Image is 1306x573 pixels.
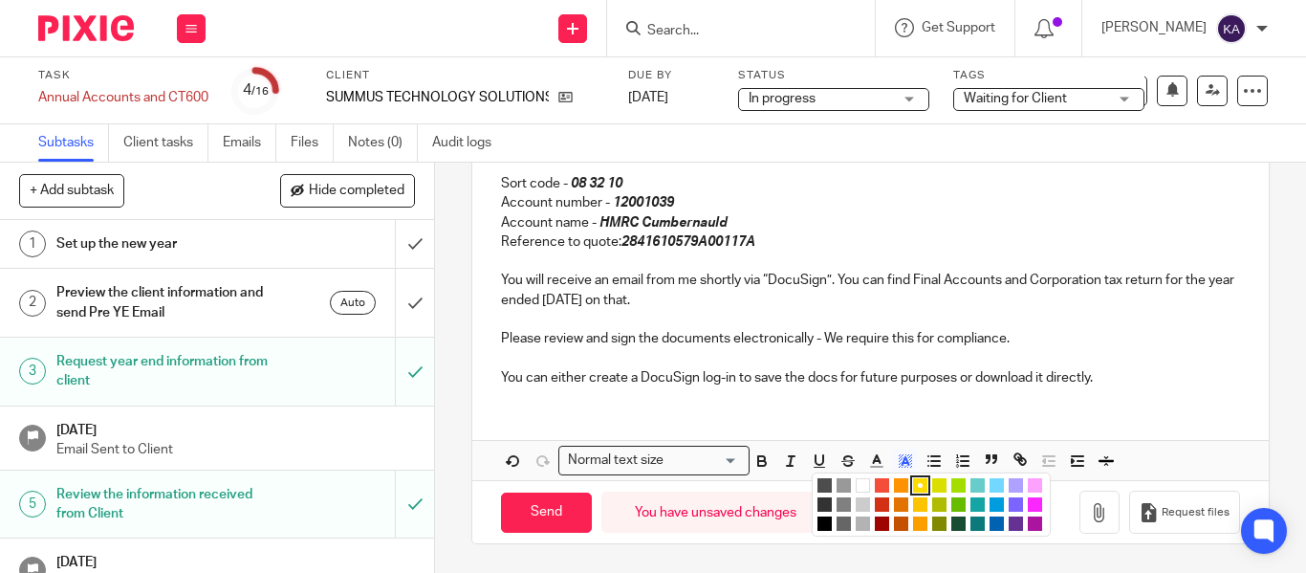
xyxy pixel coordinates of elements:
li: color:#808900 [932,517,947,531]
img: Pixie [38,15,134,41]
div: 2 [19,290,46,317]
li: color:#B3B3B3 [856,517,870,531]
li: color:#AEA1FF [1009,478,1023,493]
h1: Preview the client information and send Pre YE Email [56,278,270,327]
li: color:#666666 [837,517,851,531]
label: Client [326,68,604,83]
li: color:#194D33 [951,517,966,531]
p: Reference to quote: [501,232,1240,252]
a: Emails [223,124,276,162]
li: color:#FDA1FF [1028,478,1042,493]
label: Task [38,68,208,83]
li: color:#DBDF00 [932,478,947,493]
li: color:#808080 [837,497,851,512]
li: color:#FB9E00 [913,517,927,531]
div: 5 [19,491,46,518]
span: Request files [1162,505,1230,520]
li: color:#68BC00 [951,497,966,512]
li: color:#16A5A5 [970,497,985,512]
li: color:#333333 [817,497,832,512]
h1: [DATE] [56,548,416,572]
input: Send [501,493,592,534]
div: 1 [19,231,46,257]
li: color:#FFFFFF [856,478,870,493]
label: Tags [953,68,1144,83]
div: 4 [243,79,269,101]
li: color:#9F0500 [875,517,889,531]
label: Status [738,68,929,83]
li: color:#C45100 [894,517,908,531]
a: Files [291,124,334,162]
a: Notes (0) [348,124,418,162]
button: Hide completed [280,174,415,207]
a: Subtasks [38,124,109,162]
h1: Review the information received from Client [56,480,270,529]
img: svg%3E [1216,13,1247,44]
label: Due by [628,68,714,83]
h1: Request year end information from client [56,347,270,396]
li: color:#73D8FF [990,478,1004,493]
li: color:#999999 [837,478,851,493]
span: Get Support [922,21,995,34]
li: color:#D33115 [875,497,889,512]
li: color:#CCCCCC [856,497,870,512]
span: Hide completed [309,184,404,199]
li: color:#AB149E [1028,517,1042,531]
li: color:#FCC400 [913,497,927,512]
em: 2841610579A00117A [621,235,755,249]
li: color:#000000 [817,517,832,531]
li: color:#009CE0 [990,497,1004,512]
li: color:#FCDC00 [913,478,927,493]
li: color:#E27300 [894,497,908,512]
div: Compact color picker [812,473,1051,537]
button: Request files [1129,491,1240,534]
em: 12001039 [613,196,674,209]
li: color:#0062B1 [990,517,1004,531]
p: Email Sent to Client [56,440,416,459]
div: 3 [19,358,46,385]
div: You have unsaved changes [601,492,830,533]
span: Normal text size [563,451,667,471]
input: Search [645,23,817,40]
li: color:#4D4D4D [817,478,832,493]
li: color:#A4DD00 [951,478,966,493]
p: You will receive an email from me shortly via “DocuSign”. You can find Final Accounts and Corpora... [501,271,1240,310]
span: [DATE] [628,91,668,104]
small: /16 [251,86,269,97]
h1: [DATE] [56,416,416,440]
li: color:#7B64FF [1009,497,1023,512]
li: color:#FA28FF [1028,497,1042,512]
p: Account name - [501,213,1240,232]
input: Search for option [669,451,738,471]
em: HMRC Cumbernauld [599,216,728,230]
span: Waiting for Client [964,92,1067,105]
a: Client tasks [123,124,208,162]
div: Annual Accounts and CT600 [38,88,208,107]
li: color:#B0BC00 [932,497,947,512]
p: You can either create a DocuSign log-in to save the docs for future purposes or download it direc... [501,368,1240,387]
p: [PERSON_NAME] [1101,18,1207,37]
em: 08 32 10 [571,177,622,190]
span: In progress [749,92,816,105]
a: Audit logs [432,124,506,162]
li: color:#68CCCA [970,478,985,493]
p: Account number - [501,193,1240,212]
li: color:#FE9200 [894,478,908,493]
div: Search for option [558,446,750,475]
p: SUMMUS TECHNOLOGY SOLUTIONS LTD [326,88,549,107]
p: Sort code - [501,174,1240,193]
li: color:#F44E3B [875,478,889,493]
li: color:#0C797D [970,517,985,531]
div: Auto [330,291,376,315]
p: Please review and sign the documents electronically - We require this for compliance. [501,329,1240,348]
button: + Add subtask [19,174,124,207]
li: color:#653294 [1009,517,1023,531]
h1: Set up the new year [56,230,270,258]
